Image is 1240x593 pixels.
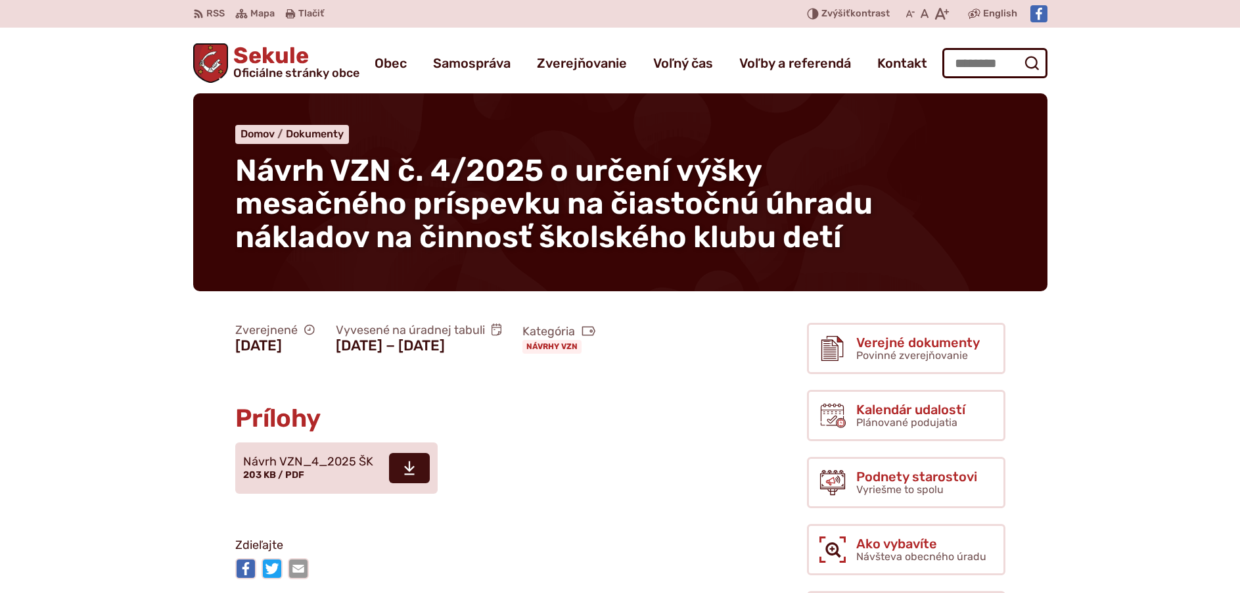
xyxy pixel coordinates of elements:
a: Samospráva [433,45,511,82]
span: Tlačiť [298,9,324,20]
span: Ako vybavíte [856,536,986,551]
a: Podnety starostovi Vyriešme to spolu [807,457,1005,508]
span: Povinné zverejňovanie [856,349,968,362]
img: Zdieľať e-mailom [288,558,309,579]
a: Domov [241,128,286,140]
img: Zdieľať na Twitteri [262,558,283,579]
img: Prejsť na Facebook stránku [1030,5,1047,22]
span: Vyriešme to spolu [856,483,944,496]
span: English [983,6,1017,22]
p: Zdieľajte [235,536,702,556]
a: Návrhy VZN [522,340,582,353]
a: Voľný čas [653,45,713,82]
figcaption: [DATE] − [DATE] [336,337,502,354]
span: Vyvesené na úradnej tabuli [336,323,502,338]
span: 203 KB / PDF [243,469,304,481]
span: Návšteva obecného úradu [856,550,986,563]
a: Kalendár udalostí Plánované podujatia [807,390,1005,441]
a: Verejné dokumenty Povinné zverejňovanie [807,323,1005,374]
span: Mapa [250,6,275,22]
span: Návrh VZN_4_2025 ŠK [243,456,373,469]
a: Obec [375,45,407,82]
h2: Prílohy [235,405,702,433]
a: Dokumenty [286,128,344,140]
a: Návrh VZN_4_2025 ŠK 203 KB / PDF [235,442,438,494]
span: Domov [241,128,275,140]
span: RSS [206,6,225,22]
span: Oficiálne stránky obce [233,67,359,79]
span: Kategória [522,324,596,339]
a: Logo Sekule, prejsť na domovskú stránku. [193,43,360,83]
figcaption: [DATE] [235,337,315,354]
a: Kontakt [877,45,927,82]
span: Zvýšiť [821,8,850,19]
img: Zdieľať na Facebooku [235,558,256,579]
a: Zverejňovanie [537,45,627,82]
span: Podnety starostovi [856,469,977,484]
span: Zverejnené [235,323,315,338]
a: Voľby a referendá [739,45,851,82]
span: Kalendár udalostí [856,402,965,417]
span: Plánované podujatia [856,416,957,429]
span: kontrast [821,9,890,20]
img: Prejsť na domovskú stránku [193,43,229,83]
span: Návrh VZN č. 4/2025 o určení výšky mesačného príspevku na čiastočnú úhradu nákladov na činnosť šk... [235,153,873,255]
a: English [980,6,1020,22]
span: Verejné dokumenty [856,335,980,350]
span: Sekule [228,45,359,79]
a: Ako vybavíte Návšteva obecného úradu [807,524,1005,575]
